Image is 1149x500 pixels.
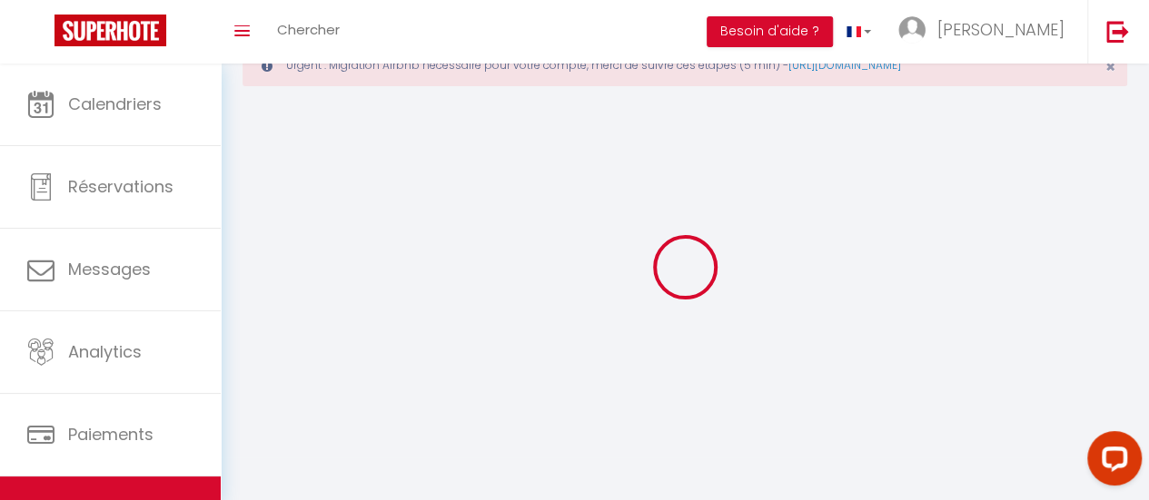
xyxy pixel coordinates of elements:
[68,175,173,198] span: Réservations
[68,340,142,363] span: Analytics
[788,57,901,73] a: [URL][DOMAIN_NAME]
[937,18,1065,41] span: [PERSON_NAME]
[277,20,340,39] span: Chercher
[68,423,154,446] span: Paiements
[898,16,926,44] img: ...
[707,16,833,47] button: Besoin d'aide ?
[68,93,162,115] span: Calendriers
[1106,20,1129,43] img: logout
[68,258,151,280] span: Messages
[1073,424,1149,500] iframe: LiveChat chat widget
[243,44,1127,86] div: Urgent : Migration Airbnb nécessaire pour votre compte, merci de suivre ces étapes (5 min) -
[54,15,166,46] img: Super Booking
[1105,55,1115,78] span: ×
[1105,59,1115,75] button: Close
